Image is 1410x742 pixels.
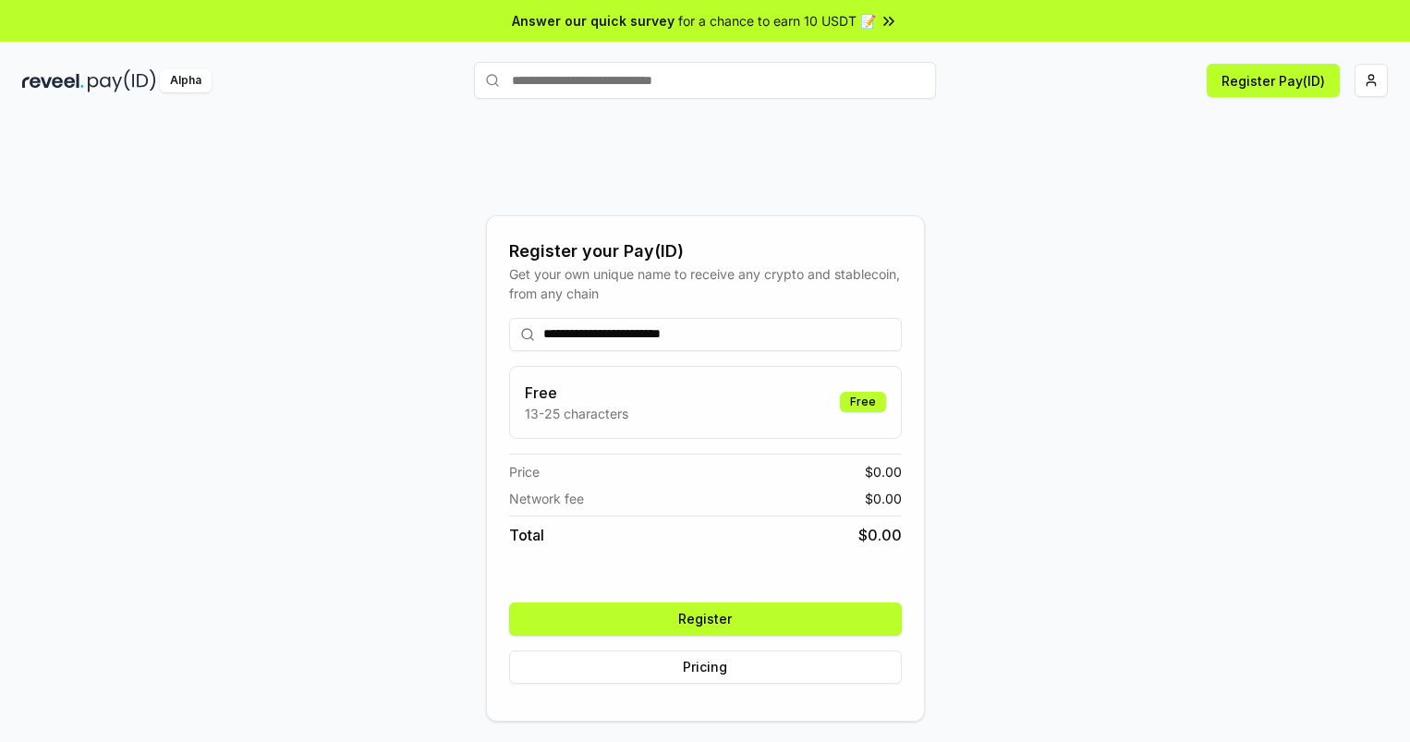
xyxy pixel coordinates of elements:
[88,69,156,92] img: pay_id
[512,11,675,30] span: Answer our quick survey
[509,462,540,481] span: Price
[509,602,902,636] button: Register
[509,489,584,508] span: Network fee
[22,69,84,92] img: reveel_dark
[865,462,902,481] span: $ 0.00
[509,264,902,303] div: Get your own unique name to receive any crypto and stablecoin, from any chain
[525,404,628,423] p: 13-25 characters
[525,382,628,404] h3: Free
[509,238,902,264] div: Register your Pay(ID)
[678,11,876,30] span: for a chance to earn 10 USDT 📝
[509,651,902,684] button: Pricing
[865,489,902,508] span: $ 0.00
[160,69,212,92] div: Alpha
[858,524,902,546] span: $ 0.00
[840,392,886,412] div: Free
[1207,64,1340,97] button: Register Pay(ID)
[509,524,544,546] span: Total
